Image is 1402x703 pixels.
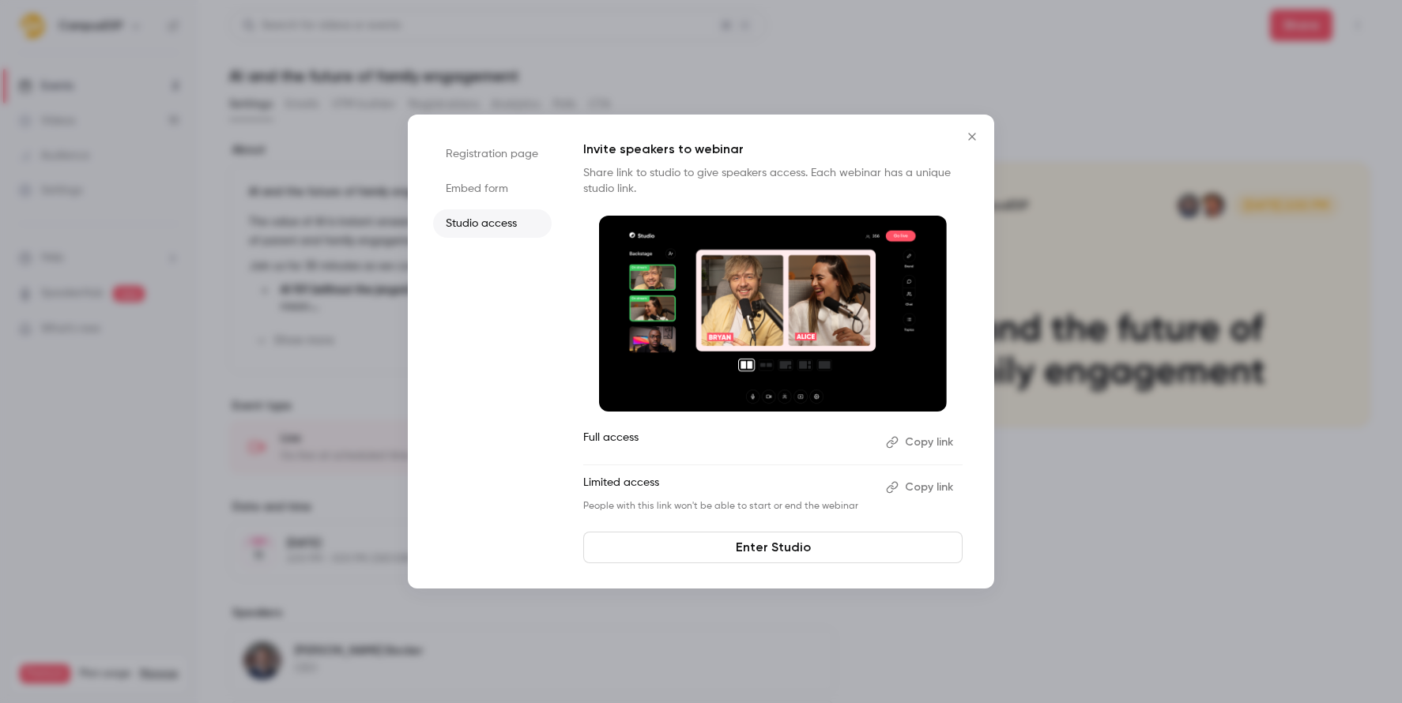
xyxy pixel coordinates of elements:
p: People with this link won't be able to start or end the webinar [583,500,873,513]
a: Enter Studio [583,532,963,563]
li: Studio access [433,209,552,238]
button: Close [956,121,988,152]
p: Share link to studio to give speakers access. Each webinar has a unique studio link. [583,165,963,197]
li: Registration page [433,140,552,168]
li: Embed form [433,175,552,203]
p: Limited access [583,475,873,500]
p: Invite speakers to webinar [583,140,963,159]
p: Full access [583,430,873,455]
button: Copy link [880,430,963,455]
img: Invite speakers to webinar [599,216,947,412]
button: Copy link [880,475,963,500]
